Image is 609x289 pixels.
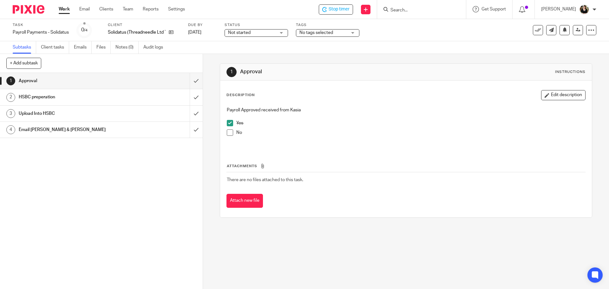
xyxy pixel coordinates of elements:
[13,29,69,36] div: Payroll Payments - Solidatus
[108,29,166,36] p: Solidatus (Threadneedle Ltd T/A)
[41,41,69,54] a: Client tasks
[227,107,585,113] p: Payroll Approved received from Kasia
[541,6,576,12] p: [PERSON_NAME]
[579,4,589,15] img: Helen%20Campbell.jpeg
[236,129,585,136] p: No
[296,23,359,28] label: Tags
[143,6,159,12] a: Reports
[188,30,201,35] span: [DATE]
[228,30,251,35] span: Not started
[236,120,585,126] p: Yes
[481,7,506,11] span: Get Support
[13,41,36,54] a: Subtasks
[79,6,90,12] a: Email
[329,6,350,13] span: Stop timer
[123,6,133,12] a: Team
[19,76,128,86] h1: Approval
[6,125,15,134] div: 4
[13,5,44,14] img: Pixie
[6,93,15,102] div: 2
[226,67,237,77] div: 1
[19,125,128,135] h1: Email [PERSON_NAME] & [PERSON_NAME]
[59,6,70,12] a: Work
[227,164,257,168] span: Attachments
[99,6,113,12] a: Clients
[13,23,69,28] label: Task
[143,41,168,54] a: Audit logs
[240,69,420,75] h1: Approval
[84,29,88,32] small: /4
[115,41,139,54] a: Notes (0)
[6,76,15,85] div: 1
[390,8,447,13] input: Search
[555,69,586,75] div: Instructions
[227,178,303,182] span: There are no files attached to this task.
[226,93,255,98] p: Description
[168,6,185,12] a: Settings
[96,41,111,54] a: Files
[6,58,41,69] button: + Add subtask
[81,26,88,34] div: 0
[74,41,92,54] a: Emails
[225,23,288,28] label: Status
[108,23,180,28] label: Client
[299,30,333,35] span: No tags selected
[319,4,353,15] div: Solidatus (Threadneedle Ltd T/A) - Payroll Payments - Solidatus
[19,92,128,102] h1: HSBC preperation
[6,109,15,118] div: 3
[188,23,217,28] label: Due by
[541,90,586,100] button: Edit description
[19,109,128,118] h1: Upload Into HSBC
[226,194,263,208] button: Attach new file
